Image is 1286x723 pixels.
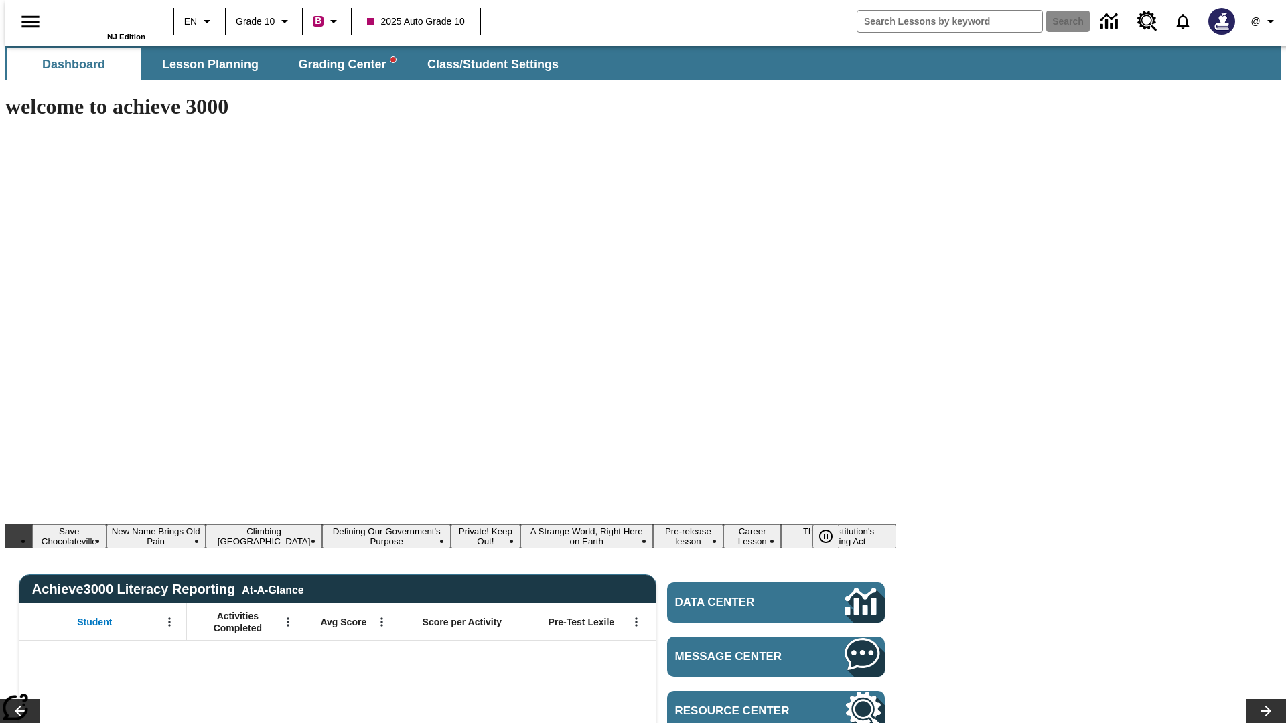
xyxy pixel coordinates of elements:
[1129,3,1165,39] a: Resource Center, Will open in new tab
[278,612,298,632] button: Open Menu
[1165,4,1200,39] a: Notifications
[1200,4,1243,39] button: Select a new avatar
[626,612,646,632] button: Open Menu
[5,46,1281,80] div: SubNavbar
[298,57,395,72] span: Grading Center
[77,616,112,628] span: Student
[1243,9,1286,33] button: Profile/Settings
[11,2,50,42] button: Open side menu
[390,57,396,62] svg: writing assistant alert
[423,616,502,628] span: Score per Activity
[107,33,145,41] span: NJ Edition
[675,596,800,609] span: Data Center
[812,524,853,548] div: Pause
[106,524,206,548] button: Slide 2 New Name Brings Old Pain
[667,582,885,623] a: Data Center
[675,650,805,663] span: Message Center
[781,524,896,548] button: Slide 9 The Constitution's Balancing Act
[58,5,145,41] div: Home
[307,9,347,33] button: Boost Class color is violet red. Change class color
[549,616,615,628] span: Pre-Test Lexile
[58,6,145,33] a: Home
[1092,3,1129,40] a: Data Center
[723,524,781,548] button: Slide 8 Career Lesson
[417,48,569,80] button: Class/Student Settings
[451,524,520,548] button: Slide 5 Private! Keep Out!
[1246,699,1286,723] button: Lesson carousel, Next
[184,15,197,29] span: EN
[42,57,105,72] span: Dashboard
[675,704,805,718] span: Resource Center
[162,57,259,72] span: Lesson Planning
[236,15,275,29] span: Grade 10
[320,616,366,628] span: Avg Score
[5,94,896,119] h1: welcome to achieve 3000
[32,524,106,548] button: Slide 1 Save Chocolateville
[242,582,303,596] div: At-A-Glance
[1251,15,1260,29] span: @
[230,9,298,33] button: Grade: Grade 10, Select a grade
[372,612,392,632] button: Open Menu
[667,637,885,677] a: Message Center
[812,524,839,548] button: Pause
[520,524,653,548] button: Slide 6 A Strange World, Right Here on Earth
[206,524,323,548] button: Slide 3 Climbing Mount Tai
[367,15,464,29] span: 2025 Auto Grade 10
[143,48,277,80] button: Lesson Planning
[5,48,571,80] div: SubNavbar
[280,48,414,80] button: Grading Center
[178,9,221,33] button: Language: EN, Select a language
[159,612,180,632] button: Open Menu
[1208,8,1235,35] img: Avatar
[322,524,451,548] button: Slide 4 Defining Our Government's Purpose
[427,57,559,72] span: Class/Student Settings
[315,13,321,29] span: B
[653,524,724,548] button: Slide 7 Pre-release lesson
[7,48,141,80] button: Dashboard
[32,582,304,597] span: Achieve3000 Literacy Reporting
[194,610,282,634] span: Activities Completed
[857,11,1042,32] input: search field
